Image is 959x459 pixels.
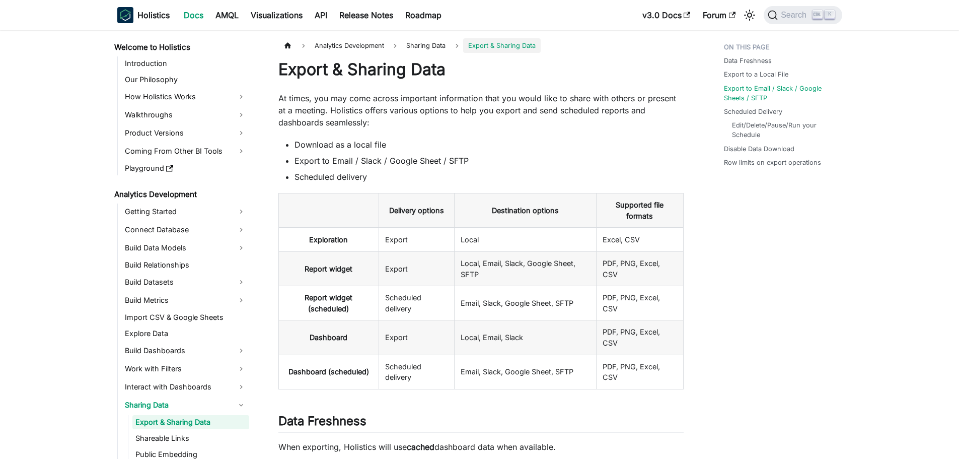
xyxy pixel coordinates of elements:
a: Docs [178,7,209,23]
td: Local [454,228,596,251]
a: Roadmap [399,7,448,23]
button: Search (Ctrl+K) [764,6,842,24]
th: Destination options [454,193,596,228]
span: Export & Sharing Data [463,38,541,53]
a: HolisticsHolistics [117,7,170,23]
a: Visualizations [245,7,309,23]
td: Scheduled delivery [379,286,454,320]
p: At times, you may come across important information that you would like to share with others or p... [278,92,684,128]
a: Build Metrics [122,292,249,308]
a: Disable Data Download [724,144,794,154]
a: Welcome to Holistics [111,40,249,54]
a: Product Versions [122,125,249,141]
a: Our Philosophy [122,73,249,87]
a: API [309,7,333,23]
a: v3.0 Docs [636,7,697,23]
td: PDF, PNG, Excel, CSV [597,252,684,286]
h1: Export & Sharing Data [278,59,684,80]
p: When exporting, Holistics will use dashboard data when available. [278,441,684,453]
a: Data Freshness [724,56,772,65]
a: Forum [697,7,742,23]
td: Email, Slack, Google Sheet, SFTP [454,355,596,389]
a: Explore Data [122,326,249,341]
td: Local, Email, Slack [454,320,596,355]
th: Report widget [278,252,379,286]
a: Row limits on export operations [724,158,821,167]
th: Dashboard [278,320,379,355]
th: Dashboard (scheduled) [278,355,379,389]
span: Sharing Data [401,38,451,53]
img: Holistics [117,7,133,23]
span: Analytics Development [310,38,389,53]
a: Connect Database [122,222,249,238]
td: PDF, PNG, Excel, CSV [597,286,684,320]
td: Export [379,228,454,251]
kbd: K [825,10,835,19]
td: Email, Slack, Google Sheet, SFTP [454,286,596,320]
a: Scheduled Delivery [724,107,782,116]
a: Walkthroughs [122,107,249,123]
a: Introduction [122,56,249,71]
td: Excel, CSV [597,228,684,251]
a: AMQL [209,7,245,23]
a: Analytics Development [111,187,249,202]
a: Playground [122,161,249,175]
a: How Holistics Works [122,89,249,105]
a: Build Dashboards [122,343,249,359]
a: Getting Started [122,204,249,220]
a: Coming From Other BI Tools [122,143,249,159]
a: Build Relationships [122,258,249,272]
li: Scheduled delivery [294,171,684,183]
th: Report widget (scheduled) [278,286,379,320]
a: Interact with Dashboards [122,379,249,395]
th: Delivery options [379,193,454,228]
th: Supported file formats [597,193,684,228]
a: Work with Filters [122,361,249,377]
a: Import CSV & Google Sheets [122,310,249,324]
a: Release Notes [333,7,399,23]
strong: cached [407,442,434,452]
li: Export to Email / Slack / Google Sheet / SFTP [294,155,684,167]
th: Exploration [278,228,379,251]
h2: Data Freshness [278,414,684,433]
nav: Docs sidebar [107,30,258,459]
li: Download as a local file [294,139,684,151]
td: PDF, PNG, Excel, CSV [597,355,684,389]
td: Scheduled delivery [379,355,454,389]
a: Export to Email / Slack / Google Sheets / SFTP [724,84,836,103]
a: Edit/Delete/Pause/Run your Schedule [732,120,832,140]
td: Export [379,320,454,355]
nav: Breadcrumbs [278,38,684,53]
a: Shareable Links [132,431,249,445]
span: Search [778,11,813,20]
a: Build Data Models [122,240,249,256]
td: Export [379,252,454,286]
td: PDF, PNG, Excel, CSV [597,320,684,355]
a: Build Datasets [122,274,249,290]
a: Export to a Local File [724,70,788,79]
a: Sharing Data [122,397,249,413]
button: Switch between dark and light mode (currently light mode) [742,7,758,23]
td: Local, Email, Slack, Google Sheet, SFTP [454,252,596,286]
a: Export & Sharing Data [132,415,249,429]
a: Home page [278,38,298,53]
b: Holistics [137,9,170,21]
